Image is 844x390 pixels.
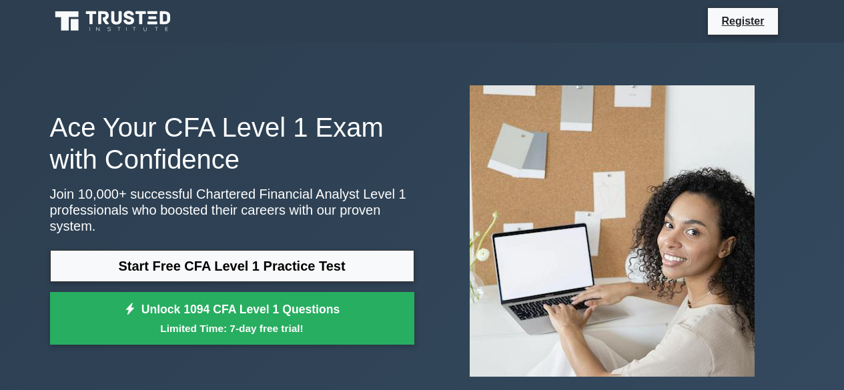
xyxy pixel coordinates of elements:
[50,186,414,234] p: Join 10,000+ successful Chartered Financial Analyst Level 1 professionals who boosted their caree...
[50,292,414,345] a: Unlock 1094 CFA Level 1 QuestionsLimited Time: 7-day free trial!
[67,321,398,336] small: Limited Time: 7-day free trial!
[50,250,414,282] a: Start Free CFA Level 1 Practice Test
[50,111,414,175] h1: Ace Your CFA Level 1 Exam with Confidence
[713,13,772,29] a: Register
